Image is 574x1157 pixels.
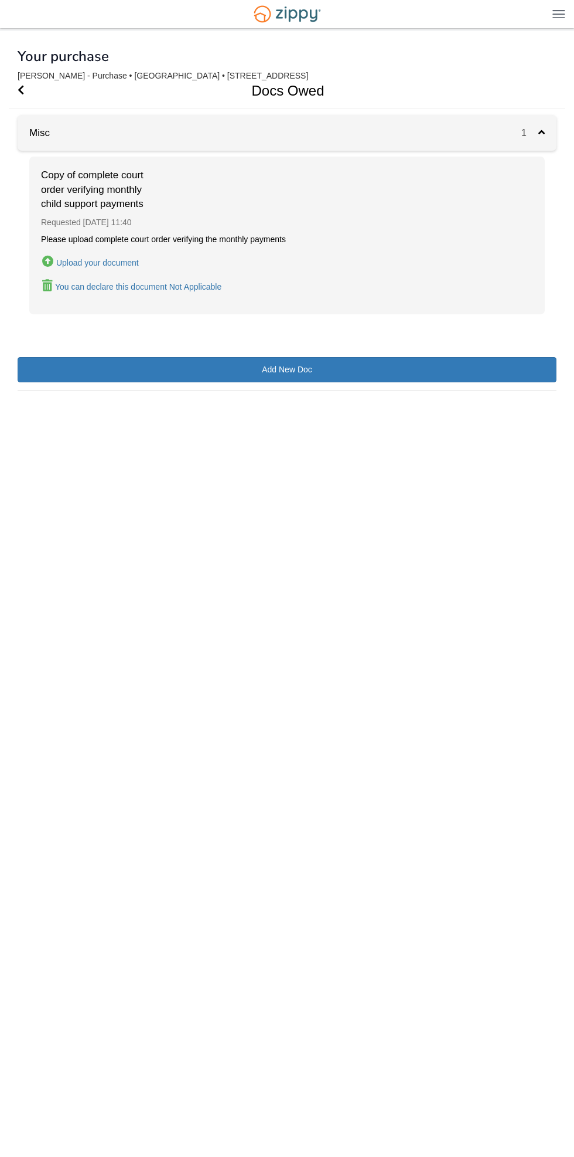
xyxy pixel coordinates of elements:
div: Requested [DATE] 11:40 [41,211,533,234]
h1: Your purchase [18,49,109,64]
div: [PERSON_NAME] - Purchase • [GEOGRAPHIC_DATA] • [STREET_ADDRESS] [18,71,556,81]
a: Misc [18,127,50,138]
button: Upload Copy of complete court order verifying monthly child support payments [41,253,140,270]
span: Copy of complete court order verifying monthly child support payments [41,168,158,211]
a: Go Back [18,73,24,108]
div: Upload your document [56,258,139,267]
a: Add New Doc [18,357,556,382]
span: 1 [521,128,538,138]
div: Please upload complete court order verifying the monthly payments [41,234,533,245]
div: You can declare this document Not Applicable [55,282,221,291]
button: Declare Copy of complete court order verifying monthly child support payments not applicable [41,279,223,294]
img: Mobile Dropdown Menu [552,9,565,18]
h1: Docs Owed [9,73,552,108]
